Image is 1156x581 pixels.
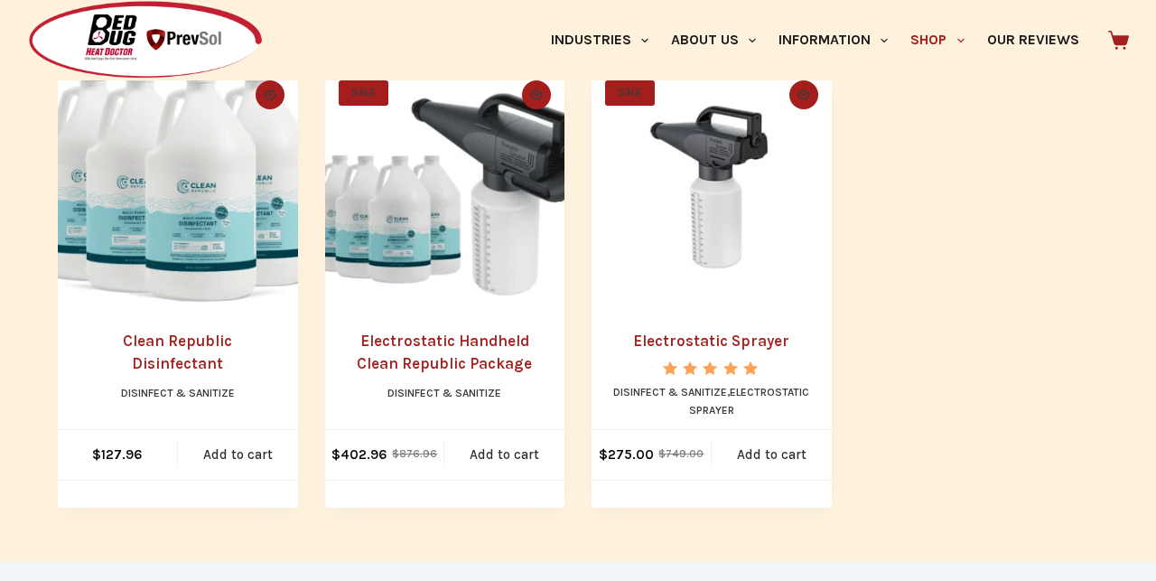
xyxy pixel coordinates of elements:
div: Rated 5.00 out of 5 [663,361,760,375]
a: Add to cart: “Electrostatic Sprayer” [712,430,832,480]
a: Disinfect & Sanitize [387,387,501,399]
a: Electrostatic Sprayer [592,67,832,307]
a: Electrostatic Sprayer [633,332,789,350]
img: Clean Republic Disinfectant [58,67,298,307]
span: $ [92,446,101,463]
bdi: 402.96 [331,446,387,463]
span: $ [331,446,340,463]
button: Quick view toggle [522,80,551,109]
bdi: 275.00 [599,446,654,463]
a: Electrostatic Sprayer [689,386,810,417]
a: Disinfect & Sanitize [121,387,235,399]
bdi: 127.96 [92,446,143,463]
button: Open LiveChat chat widget [14,7,69,61]
span: $ [392,447,399,460]
picture: Electrostatic Handheld Sprayer and Clean Republic Disinfectant [325,67,565,307]
span: Rated out of 5 [663,361,760,417]
a: Clean Republic Disinfectant [123,332,232,373]
span: $ [599,446,608,463]
a: Add to cart: “Electrostatic Handheld Clean Republic Package” [444,430,564,480]
img: Handheld electrostatic sprayer with 4 gallons of clean republic disinfectant [325,67,565,307]
bdi: 876.96 [392,447,437,460]
span: SALE [339,80,388,106]
span: $ [658,447,666,460]
a: Add to cart: “Clean Republic Disinfectant” [178,430,298,480]
li: , [610,384,814,420]
a: Electrostatic Handheld Clean Republic Package [357,332,532,373]
a: Disinfect & Sanitize [613,386,727,398]
button: Quick view toggle [256,80,284,109]
span: SALE [605,80,655,106]
button: Quick view toggle [789,80,818,109]
bdi: 749.00 [658,447,704,460]
picture: CleanRepublicDisinfectant [58,67,298,307]
a: Electrostatic Handheld Clean Republic Package [325,67,565,307]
